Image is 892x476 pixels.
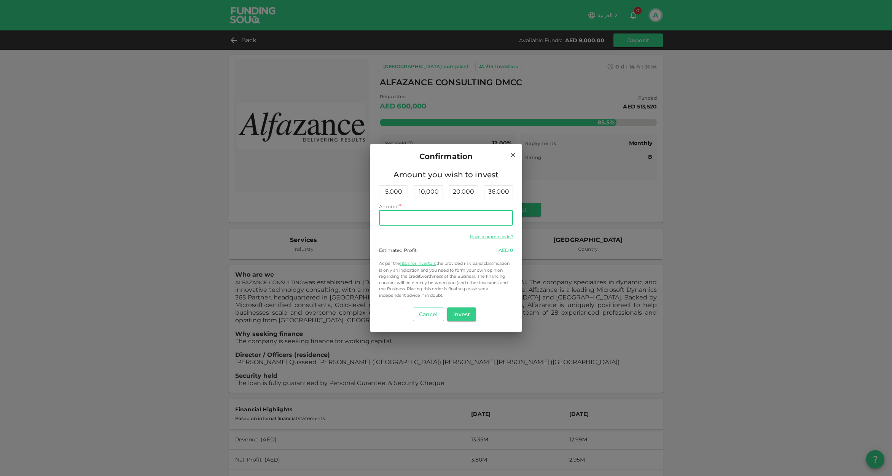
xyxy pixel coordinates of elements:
[484,185,513,198] div: 36,000
[379,260,513,299] p: the provided risk band classification is only an indication and you need to form your own opinion...
[499,247,509,253] span: AED
[379,210,513,226] input: amount
[379,169,513,181] span: Amount you wish to invest
[400,261,436,266] a: T&Cs for Investors,
[447,307,476,321] button: Invest
[499,247,513,254] div: 0
[379,204,399,209] span: Amount
[470,234,513,239] a: Have a promo code?
[414,185,443,198] div: 10,000
[449,185,478,198] div: 20,000
[419,150,473,162] span: Confirmation
[413,307,444,321] button: Cancel
[379,185,408,198] div: 5,000
[379,247,417,254] div: Estimated Profit
[379,261,400,266] span: As per the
